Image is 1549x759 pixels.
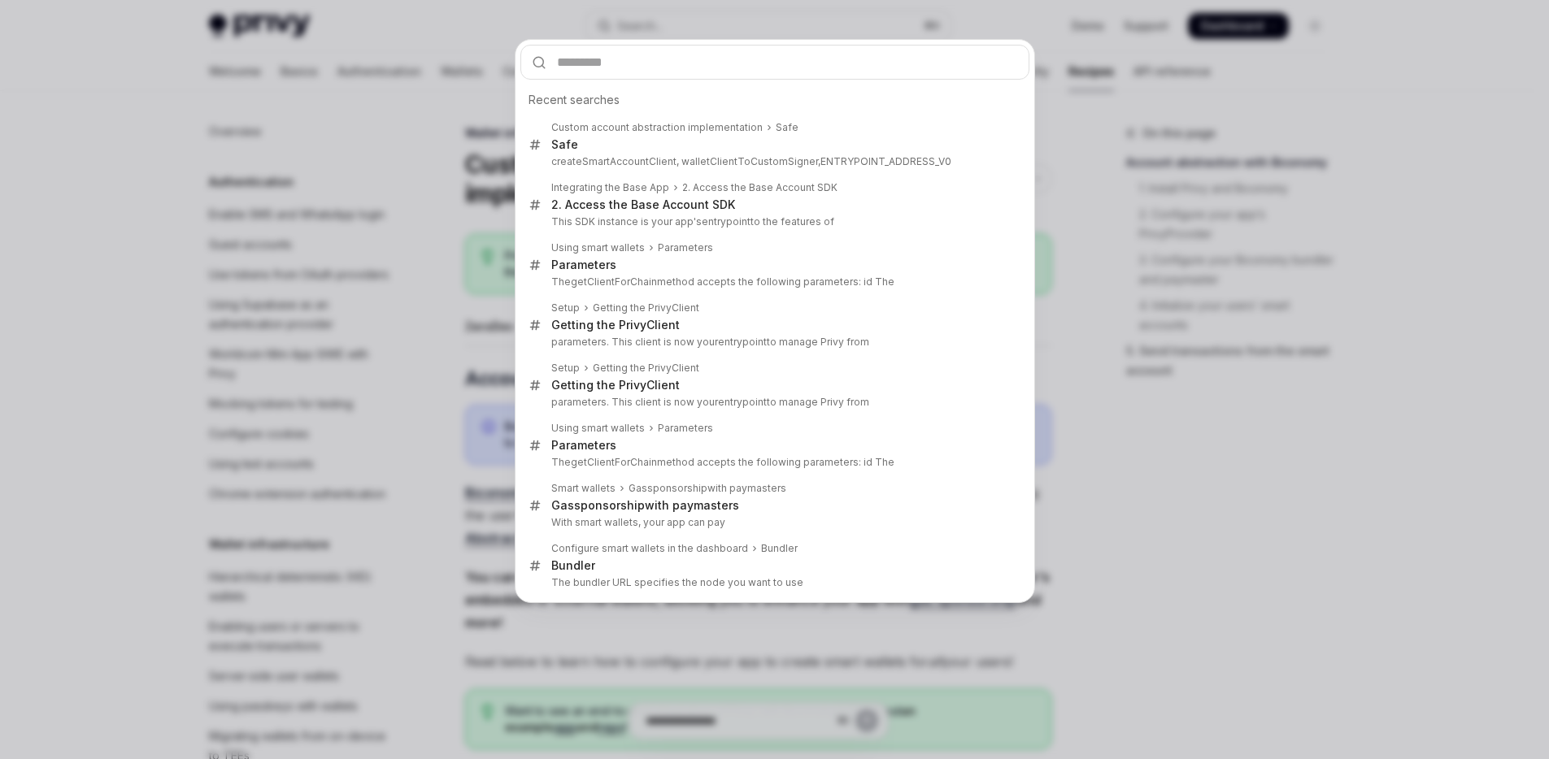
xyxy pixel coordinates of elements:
div: Setup [551,362,580,375]
div: Smart wallets [551,482,616,495]
div: Gas with paymasters [551,498,739,513]
div: 2. Access the Base Account SDK [551,197,735,212]
b: getClientForChain [571,275,657,288]
div: Parameters [551,438,616,453]
div: Setup [551,301,580,314]
b: Bundler [761,542,798,554]
div: Getting the PrivyClient [551,378,680,393]
p: parameters. This client is now your to manage Privy from [551,396,995,409]
b: sponsorship [647,482,707,494]
b: ENTRYPOINT [820,155,885,167]
div: Getting the PrivyClient [593,362,699,375]
p: With smart wallets, your app can pay [551,516,995,529]
div: Parameters [658,241,713,254]
p: The method accepts the following parameters: id The [551,456,995,469]
p: The bundler URL specifies the node you want to use [551,576,995,589]
div: Gas with paymasters [629,482,786,495]
p: This SDK instance is your app's to the features of [551,215,995,228]
b: sponsorship [574,498,645,512]
div: Custom account abstraction implementation [551,121,763,134]
b: Bundler [551,558,595,572]
div: 2. Access the Base Account SDK [682,181,838,194]
div: Safe [551,137,578,152]
div: Parameters [658,422,713,435]
p: The method accepts the following parameters: id The [551,275,995,288]
b: entrypoint [718,336,767,348]
div: Getting the PrivyClient [593,301,699,314]
div: Integrating the Base App [551,181,669,194]
p: createSmartAccountClient, walletClientToCustomSigner, _ADDRESS_V0 [551,155,995,168]
p: parameters. This client is now your to manage Privy from [551,336,995,349]
div: Parameters [551,258,616,272]
b: entrypoint [718,396,767,408]
span: Recent searches [529,92,620,108]
div: Getting the PrivyClient [551,318,680,332]
div: Configure smart wallets in the dashboard [551,542,748,555]
div: Using smart wallets [551,241,645,254]
b: getClientForChain [571,456,657,468]
b: entrypoint [702,215,751,228]
div: Safe [776,121,798,134]
div: Using smart wallets [551,422,645,435]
